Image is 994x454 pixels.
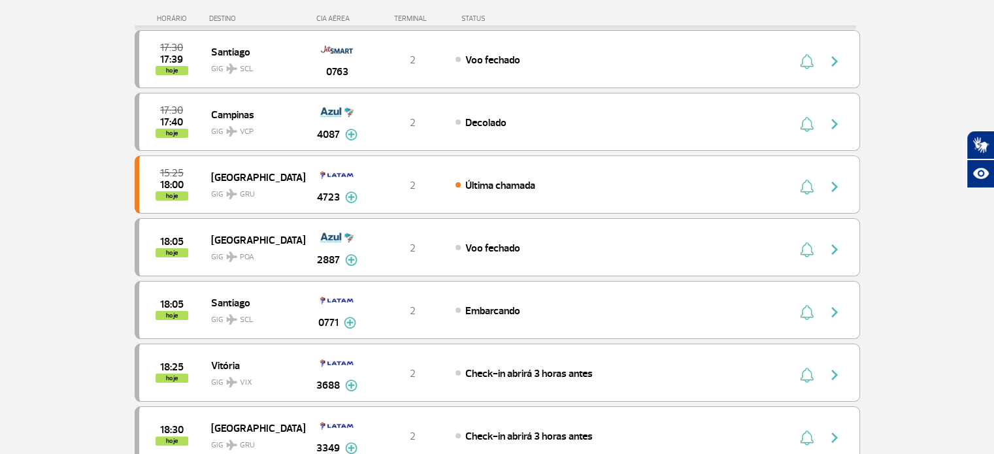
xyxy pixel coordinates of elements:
[240,314,253,326] span: SCL
[827,54,842,69] img: seta-direita-painel-voo.svg
[465,116,506,129] span: Decolado
[370,14,455,23] div: TERMINAL
[226,314,237,325] img: destiny_airplane.svg
[160,106,183,115] span: 2025-09-27 17:30:00
[160,300,184,309] span: 2025-09-27 18:05:00
[967,159,994,188] button: Abrir recursos assistivos.
[465,54,520,67] span: Voo fechado
[160,43,183,52] span: 2025-09-27 17:30:00
[240,63,253,75] span: SCL
[305,14,370,23] div: CIA AÉREA
[211,106,295,123] span: Campinas
[156,191,188,201] span: hoje
[410,242,416,255] span: 2
[410,367,416,380] span: 2
[800,304,814,320] img: sino-painel-voo.svg
[465,304,520,317] span: Embarcando
[160,363,184,372] span: 2025-09-27 18:25:00
[211,307,295,326] span: GIG
[465,242,520,255] span: Voo fechado
[160,118,183,127] span: 2025-09-27 17:40:45
[209,14,305,23] div: DESTINO
[226,377,237,387] img: destiny_airplane.svg
[226,126,237,137] img: destiny_airplane.svg
[156,248,188,257] span: hoje
[800,179,814,195] img: sino-painel-voo.svg
[156,129,188,138] span: hoje
[455,14,561,23] div: STATUS
[465,430,593,443] span: Check-in abrirá 3 horas antes
[226,63,237,74] img: destiny_airplane.svg
[967,131,994,159] button: Abrir tradutor de língua de sinais.
[226,251,237,262] img: destiny_airplane.svg
[800,367,814,383] img: sino-painel-voo.svg
[160,237,184,246] span: 2025-09-27 18:05:00
[226,440,237,450] img: destiny_airplane.svg
[827,116,842,132] img: seta-direita-painel-voo.svg
[345,442,357,454] img: mais-info-painel-voo.svg
[240,251,254,263] span: POA
[827,179,842,195] img: seta-direita-painel-voo.svg
[410,54,416,67] span: 2
[156,66,188,75] span: hoje
[800,430,814,446] img: sino-painel-voo.svg
[318,315,339,331] span: 0771
[156,311,188,320] span: hoje
[344,317,356,329] img: mais-info-painel-voo.svg
[800,242,814,257] img: sino-painel-voo.svg
[160,425,184,434] span: 2025-09-27 18:30:00
[316,378,340,393] span: 3688
[827,430,842,446] img: seta-direita-painel-voo.svg
[345,191,357,203] img: mais-info-painel-voo.svg
[317,127,340,142] span: 4087
[211,56,295,75] span: GIG
[240,440,255,451] span: GRU
[345,129,357,140] img: mais-info-painel-voo.svg
[211,169,295,186] span: [GEOGRAPHIC_DATA]
[410,179,416,192] span: 2
[160,169,184,178] span: 2025-09-27 15:25:00
[345,380,357,391] img: mais-info-painel-voo.svg
[226,189,237,199] img: destiny_airplane.svg
[211,244,295,263] span: GIG
[410,430,416,443] span: 2
[139,14,210,23] div: HORÁRIO
[317,189,340,205] span: 4723
[211,119,295,138] span: GIG
[240,189,255,201] span: GRU
[317,252,340,268] span: 2887
[240,377,252,389] span: VIX
[410,116,416,129] span: 2
[345,254,357,266] img: mais-info-painel-voo.svg
[827,242,842,257] img: seta-direita-painel-voo.svg
[240,126,254,138] span: VCP
[156,374,188,383] span: hoje
[410,304,416,317] span: 2
[211,419,295,436] span: [GEOGRAPHIC_DATA]
[967,131,994,188] div: Plugin de acessibilidade da Hand Talk.
[465,179,535,192] span: Última chamada
[827,304,842,320] img: seta-direita-painel-voo.svg
[160,180,184,189] span: 2025-09-27 18:00:00
[827,367,842,383] img: seta-direita-painel-voo.svg
[465,367,593,380] span: Check-in abrirá 3 horas antes
[211,357,295,374] span: Vitória
[211,43,295,60] span: Santiago
[211,294,295,311] span: Santiago
[156,436,188,446] span: hoje
[211,432,295,451] span: GIG
[800,54,814,69] img: sino-painel-voo.svg
[800,116,814,132] img: sino-painel-voo.svg
[211,182,295,201] span: GIG
[326,64,348,80] span: 0763
[160,55,183,64] span: 2025-09-27 17:39:00
[211,370,295,389] span: GIG
[211,231,295,248] span: [GEOGRAPHIC_DATA]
